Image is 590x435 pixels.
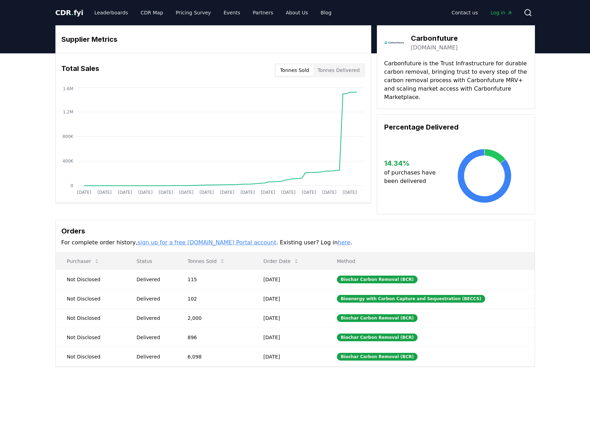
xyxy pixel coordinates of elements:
[131,258,171,265] p: Status
[384,158,441,169] h3: 14.34 %
[56,289,126,308] td: Not Disclosed
[61,63,99,77] h3: Total Sales
[137,315,171,322] div: Delivered
[71,8,74,17] span: .
[138,190,152,195] tspan: [DATE]
[137,239,276,246] a: sign up for a free [DOMAIN_NAME] Portal account
[61,34,365,45] h3: Supplier Metrics
[77,190,91,195] tspan: [DATE]
[337,314,418,322] div: Biochar Carbon Removal (BCR)
[63,86,73,91] tspan: 1.6M
[63,110,73,114] tspan: 1.2M
[62,159,74,164] tspan: 400K
[252,328,326,347] td: [DATE]
[252,270,326,289] td: [DATE]
[89,6,337,19] nav: Main
[485,6,518,19] a: Log in
[252,308,326,328] td: [DATE]
[56,328,126,347] td: Not Disclosed
[411,33,458,44] h3: Carbonfuture
[137,295,171,302] div: Delivered
[331,258,529,265] p: Method
[384,59,528,101] p: Carbonfuture is the Trust Infrastructure for durable carbon removal, bringing trust to every step...
[490,9,512,16] span: Log in
[55,8,83,17] span: CDR fyi
[337,334,418,341] div: Biochar Carbon Removal (BCR)
[218,6,246,19] a: Events
[313,65,364,76] button: Tonnes Delivered
[61,254,105,268] button: Purchaser
[384,169,441,185] p: of purchases have been delivered
[337,276,418,283] div: Biochar Carbon Removal (BCR)
[281,190,296,195] tspan: [DATE]
[118,190,132,195] tspan: [DATE]
[137,276,171,283] div: Delivered
[170,6,216,19] a: Pricing Survey
[252,289,326,308] td: [DATE]
[322,190,337,195] tspan: [DATE]
[199,190,214,195] tspan: [DATE]
[338,239,350,246] a: here
[56,347,126,366] td: Not Disclosed
[343,190,357,195] tspan: [DATE]
[89,6,134,19] a: Leaderboards
[176,347,252,366] td: 6,098
[135,6,169,19] a: CDR Map
[337,353,418,361] div: Biochar Carbon Removal (BCR)
[301,190,316,195] tspan: [DATE]
[137,334,171,341] div: Delivered
[56,308,126,328] td: Not Disclosed
[158,190,173,195] tspan: [DATE]
[61,226,529,236] h3: Orders
[70,183,73,188] tspan: 0
[280,6,313,19] a: About Us
[247,6,279,19] a: Partners
[176,289,252,308] td: 102
[220,190,234,195] tspan: [DATE]
[446,6,518,19] nav: Main
[176,328,252,347] td: 896
[337,295,485,303] div: Bioenergy with Carbon Capture and Sequestration (BECCS)
[179,190,194,195] tspan: [DATE]
[315,6,337,19] a: Blog
[240,190,255,195] tspan: [DATE]
[276,65,313,76] button: Tonnes Sold
[62,134,74,139] tspan: 800K
[258,254,305,268] button: Order Date
[384,33,404,52] img: Carbonfuture-logo
[384,122,528,132] h3: Percentage Delivered
[137,353,171,360] div: Delivered
[55,8,83,18] a: CDR.fyi
[261,190,275,195] tspan: [DATE]
[176,308,252,328] td: 2,000
[252,347,326,366] td: [DATE]
[411,44,458,52] a: [DOMAIN_NAME]
[97,190,111,195] tspan: [DATE]
[61,238,529,247] p: For complete order history, . Existing user? Log in .
[56,270,126,289] td: Not Disclosed
[176,270,252,289] td: 115
[182,254,231,268] button: Tonnes Sold
[446,6,483,19] a: Contact us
